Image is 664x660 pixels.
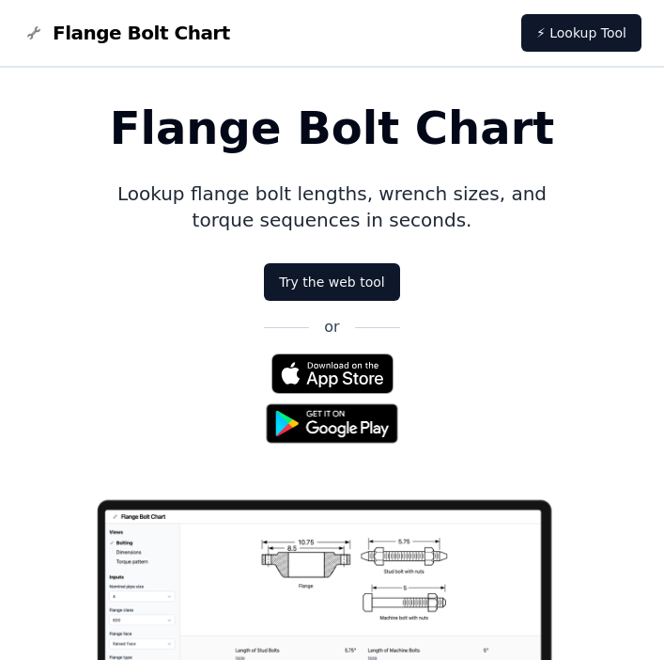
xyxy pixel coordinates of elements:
[256,394,409,453] img: Get it on Google Play
[324,316,339,338] p: or
[22,105,642,150] h1: Flange Bolt Chart
[271,354,394,394] img: App Store badge for the Flange Bolt Chart app
[521,14,641,52] a: ⚡ Lookup Tool
[53,20,230,46] span: Flange Bolt Chart
[23,20,230,46] a: Flange Bolt Chart LogoFlange Bolt Chart
[23,22,45,44] img: Flange Bolt Chart Logo
[92,181,573,233] p: Lookup flange bolt lengths, wrench sizes, and torque sequences in seconds.
[264,263,399,301] a: Try the web tool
